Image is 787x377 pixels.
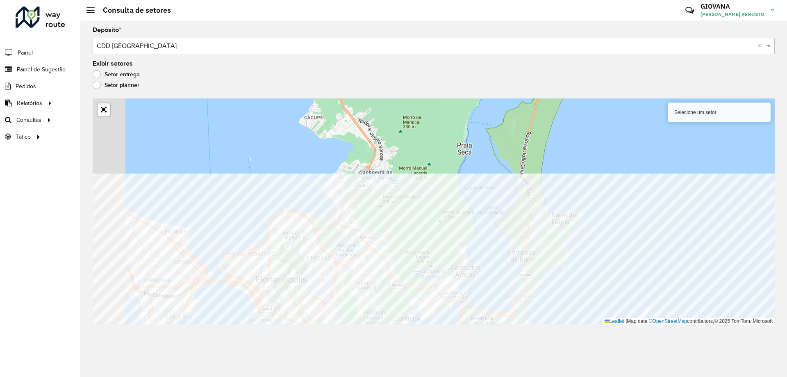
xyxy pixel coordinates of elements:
[17,65,66,74] span: Painel de Sugestão
[93,81,139,89] label: Setor planner
[603,318,775,325] div: Map data © contributors,© 2025 TomTom, Microsoft
[98,103,110,116] a: Abrir mapa em tela cheia
[93,25,121,35] label: Depósito
[626,318,627,324] span: |
[681,2,698,19] a: Contato Rápido
[95,6,171,15] h2: Consulta de setores
[757,41,764,51] span: Clear all
[701,2,764,10] h3: GIOVANA
[16,82,36,91] span: Pedidos
[93,70,140,78] label: Setor entrega
[17,99,42,107] span: Relatórios
[18,48,33,57] span: Painel
[668,103,771,122] div: Selecione um setor
[16,116,41,124] span: Consultas
[93,59,133,69] label: Exibir setores
[701,11,764,18] span: [PERSON_NAME] RENOSTO
[605,318,624,324] a: Leaflet
[653,318,687,324] a: OpenStreetMap
[16,133,31,141] span: Tático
